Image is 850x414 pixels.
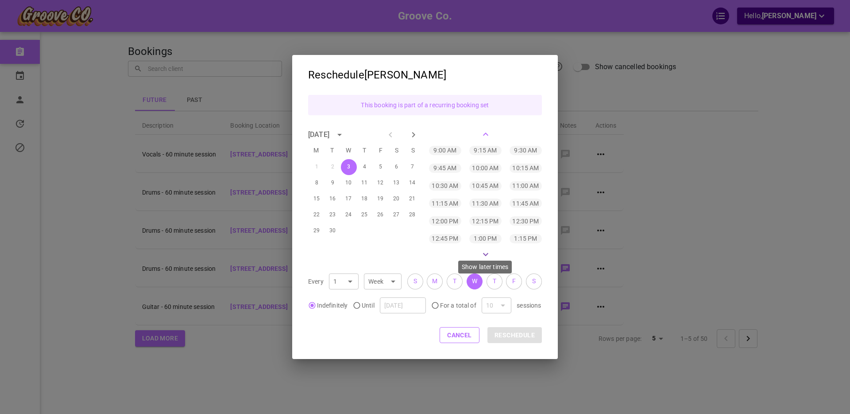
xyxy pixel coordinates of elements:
[341,159,357,175] button: 3
[472,164,498,172] p: 10:00 AM
[512,277,516,286] span: F
[357,175,373,191] button: 11
[341,175,357,191] button: 10
[309,175,325,191] button: 8
[469,181,502,191] div: 10:45 AM
[308,129,329,140] div: [DATE]
[432,181,458,190] p: 10:30 AM
[405,191,421,207] button: 21
[472,277,477,286] span: W
[373,175,389,191] button: 12
[480,129,491,140] svg: Show earlier times
[309,207,325,223] button: 22
[469,234,502,243] div: 1:00 PM
[467,273,483,289] button: W
[512,199,539,208] p: 11:45 AM
[405,159,421,175] button: 7
[373,191,389,207] button: 19
[432,234,458,243] p: 12:45 PM
[361,97,489,113] div: This booking is part of a recurring booking set
[429,164,461,173] div: 9:45 AM
[373,159,389,175] button: 5
[480,249,491,260] svg: Show later times
[510,234,542,243] div: 1:15 PM
[429,181,461,191] div: 10:30 AM
[514,234,537,243] p: 1:15 PM
[510,199,542,208] div: 11:45 AM
[374,141,388,159] span: Friday
[526,273,542,289] button: S
[512,217,539,226] p: 12:30 PM
[373,207,389,223] button: 26
[389,207,405,223] button: 27
[405,175,421,191] button: 14
[458,261,512,273] div: Show later times
[447,273,463,289] button: T
[368,277,397,286] div: Week
[389,159,405,175] button: 6
[432,277,437,286] span: M
[384,301,421,310] input: mmm dd, yyyy
[510,181,542,191] div: 11:00 AM
[469,199,502,208] div: 11:30 AM
[357,141,371,159] span: Thursday
[413,277,417,286] span: S
[390,141,404,159] span: Saturday
[341,207,357,223] button: 24
[309,223,325,239] button: 29
[469,164,502,173] div: 10:00 AM
[325,207,341,223] button: 23
[325,141,339,159] span: Tuesday
[472,199,498,208] p: 11:30 AM
[317,301,348,310] span: Indefinitely
[357,191,373,207] button: 18
[427,273,443,289] button: M
[333,277,354,286] div: 1
[405,207,421,223] button: 28
[309,191,325,207] button: 15
[487,273,502,289] button: T
[389,175,405,191] button: 13
[512,164,539,172] p: 10:15 AM
[325,191,341,207] button: 16
[389,191,405,207] button: 20
[433,164,456,172] p: 9:45 AM
[472,181,498,190] p: 10:45 AM
[506,273,522,289] button: F
[432,199,458,208] p: 11:15 AM
[517,301,541,310] p: sessions
[474,146,497,155] p: 9:15 AM
[510,216,542,226] div: 12:30 PM
[357,207,373,223] button: 25
[341,141,355,159] span: Wednesday
[469,216,502,226] div: 12:15 PM
[474,234,497,243] p: 1:00 PM
[308,277,324,286] p: Every
[292,55,558,87] h2: Reschedule [PERSON_NAME]
[440,327,479,343] button: Cancel
[471,131,500,137] button: Show earlier times
[512,181,539,190] p: 11:00 AM
[429,199,461,208] div: 11:15 AM
[325,175,341,191] button: 9
[407,273,423,289] button: S
[440,301,476,310] span: For a total of
[453,277,456,286] span: T
[429,146,461,155] div: 9:00 AM
[433,146,456,155] p: 9:00 AM
[469,146,502,155] div: 9:15 AM
[510,146,542,155] div: 9:30 AM
[332,127,347,142] button: calendar view is open, switch to year view
[514,146,537,155] p: 9:30 AM
[493,277,496,286] span: T
[429,234,461,243] div: 12:45 PM
[309,141,323,159] span: Monday
[486,301,507,310] div: 10
[406,141,420,159] span: Sunday
[357,159,373,175] button: 4
[429,216,461,226] div: 12:00 PM
[325,223,341,239] button: 30
[510,164,542,173] div: 10:15 AM
[471,251,500,258] button: Show later times
[362,301,375,310] span: Until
